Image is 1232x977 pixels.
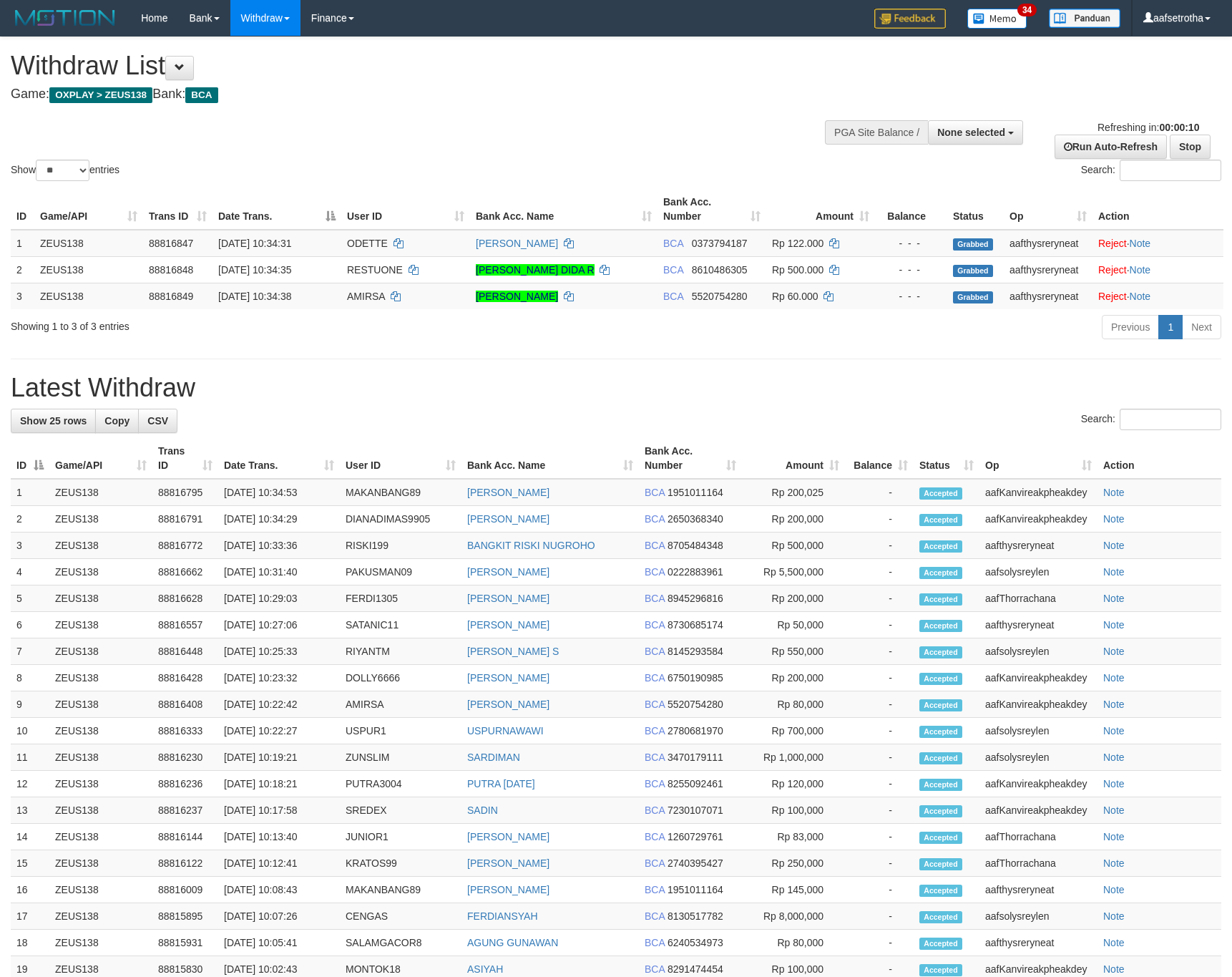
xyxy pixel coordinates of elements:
td: · [1092,256,1223,283]
th: Game/API: activate to sort column ascending [34,189,143,230]
th: Status: activate to sort column ascending [914,438,979,479]
th: Bank Acc. Name: activate to sort column ascending [470,189,657,230]
span: Copy [104,415,129,427]
a: USPURNAWAWI [467,725,544,737]
span: Accepted [919,514,962,526]
img: Button%20Memo.svg [967,9,1027,29]
span: Accepted [919,673,962,685]
span: 88816847 [149,238,193,249]
a: [PERSON_NAME] [467,487,549,498]
td: ZEUS138 [49,638,152,665]
span: ODETTE [347,238,388,249]
td: aafThorrachana [979,824,1097,850]
td: ZEUS138 [49,533,152,559]
input: Search: [1120,409,1221,430]
span: Copy 8610486305 to clipboard [692,264,748,276]
span: Copy 8730685174 to clipboard [668,619,723,631]
td: 4 [11,559,49,585]
a: Stop [1170,135,1211,159]
a: Note [1103,963,1125,975]
a: [PERSON_NAME] [476,291,558,302]
td: ZEUS138 [49,797,152,824]
td: 88816448 [152,638,218,665]
td: [DATE] 10:17:58 [218,797,340,824]
a: AGUNG GUNAWAN [467,937,558,948]
span: Accepted [919,699,962,711]
td: aafsolysreylen [979,638,1097,665]
a: Note [1103,513,1125,525]
span: Copy 1260729761 to clipboard [668,831,723,842]
div: - - - [881,236,942,251]
span: Copy 2650368340 to clipboard [668,513,723,525]
img: Feedback.jpg [874,9,946,29]
span: 88816848 [149,264,193,276]
td: [DATE] 10:34:29 [218,506,340,533]
td: Rp 5,500,000 [742,559,845,585]
a: Note [1103,566,1125,578]
span: BCA [645,805,665,816]
div: - - - [881,289,942,303]
td: Rp 550,000 [742,638,845,665]
a: [PERSON_NAME] [467,672,549,684]
span: BCA [645,699,665,710]
td: aafthysreryneat [979,533,1097,559]
span: BCA [663,238,683,249]
a: [PERSON_NAME] [467,699,549,710]
a: 1 [1158,315,1183,339]
a: Note [1130,291,1151,302]
a: Note [1103,725,1125,737]
td: 88816333 [152,718,218,744]
td: Rp 200,025 [742,479,845,506]
span: Accepted [919,779,962,791]
th: ID: activate to sort column descending [11,438,49,479]
td: ZEUS138 [49,691,152,718]
td: 88816795 [152,479,218,506]
a: ASIYAH [467,963,503,975]
span: Refreshing in: [1097,122,1199,133]
span: Rp 122.000 [772,238,823,249]
th: Amount: activate to sort column ascending [742,438,845,479]
strong: 00:00:10 [1159,122,1199,133]
a: Note [1130,264,1151,276]
td: Rp 200,000 [742,506,845,533]
th: Bank Acc. Name: activate to sort column ascending [461,438,639,479]
td: 88816791 [152,506,218,533]
span: Copy 0373794187 to clipboard [692,238,748,249]
a: Note [1103,752,1125,763]
td: AMIRSA [340,691,461,718]
span: Grabbed [953,238,993,251]
span: Rp 60.000 [772,291,818,302]
span: RESTUONE [347,264,403,276]
td: [DATE] 10:34:53 [218,479,340,506]
th: Amount: activate to sort column ascending [766,189,875,230]
a: [PERSON_NAME] [476,238,558,249]
td: - [845,506,914,533]
td: KRATOS99 [340,850,461,877]
span: Accepted [919,646,962,658]
td: 2 [11,506,49,533]
span: Grabbed [953,291,993,303]
span: Copy 8255092461 to clipboard [668,778,723,789]
a: Previous [1102,315,1159,339]
a: Note [1103,831,1125,842]
td: [DATE] 10:27:06 [218,612,340,638]
a: Reject [1098,264,1127,276]
th: Date Trans.: activate to sort column ascending [218,438,340,479]
td: aafsolysreylen [979,744,1097,771]
td: 5 [11,585,49,612]
th: Action [1097,438,1221,479]
span: Rp 500.000 [772,264,823,276]
td: 8 [11,665,49,691]
span: Accepted [919,805,962,817]
div: PGA Site Balance / [825,120,928,145]
td: aafKanvireakpheakdey [979,797,1097,824]
td: ZEUS138 [49,506,152,533]
a: Note [1103,646,1125,657]
td: - [845,771,914,797]
td: Rp 120,000 [742,771,845,797]
th: Trans ID: activate to sort column ascending [152,438,218,479]
td: 3 [11,283,34,309]
td: Rp 700,000 [742,718,845,744]
td: aafthysreryneat [1004,256,1092,283]
td: SATANIC11 [340,612,461,638]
